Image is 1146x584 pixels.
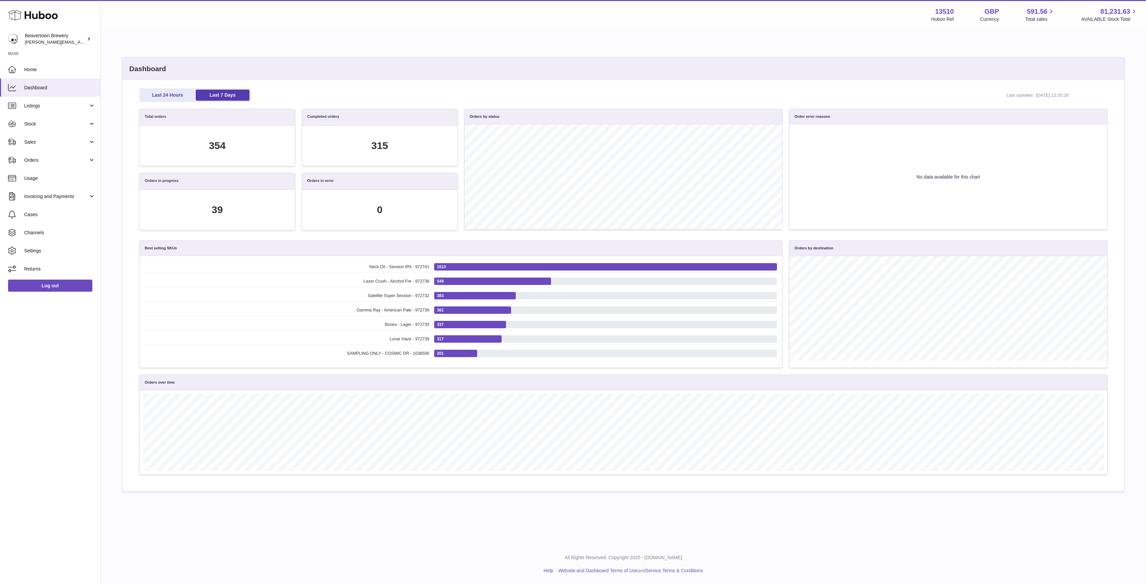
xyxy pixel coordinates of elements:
[470,114,500,119] h3: Orders by status
[145,279,429,284] span: Lazer Crush - Alcohol Fre - 972738
[24,175,95,182] span: Usage
[209,139,226,153] div: 354
[437,279,444,284] span: 549
[437,336,444,342] span: 317
[1025,7,1055,22] a: 591.56 Total sales
[437,293,444,298] span: 383
[145,246,177,251] h3: Best selling SKUs
[437,322,444,327] span: 337
[24,66,95,73] span: Home
[196,90,249,101] a: Last 7 Days
[1100,7,1130,16] span: 81,231.63
[437,264,446,270] span: 1613
[141,90,194,101] a: Last 24 Hours
[24,193,88,200] span: Invoicing and Payments
[24,266,95,272] span: Returns
[544,568,553,573] a: Help
[145,293,429,299] span: Satellite Super Session - 972732
[931,16,954,22] div: Huboo Ref
[980,16,999,22] div: Currency
[145,178,179,185] h3: Orders in progress
[145,307,429,313] span: Gamma Ray - American Pale - 972736
[1025,16,1055,22] span: Total sales
[1081,16,1138,22] span: AVAILABLE Stock Total
[437,307,444,313] span: 361
[8,280,92,292] a: Log out
[24,139,88,145] span: Sales
[24,85,95,91] span: Dashboard
[307,178,334,185] h3: Orders in error
[1036,92,1090,98] span: [DATE] 12:20:28
[24,230,95,236] span: Channels
[145,264,429,270] span: Neck Oil - Session IPA - 972741
[24,157,88,163] span: Orders
[145,351,429,356] span: SAMPLING ONLY - COSMIC DR - 1038506
[558,568,638,573] a: Website and Dashboard Terms of Use
[25,33,85,45] div: Beavertown Brewery
[794,246,833,251] h3: Orders by destination
[935,7,954,16] strong: 13510
[145,380,175,385] h3: Orders over time
[212,203,223,217] div: 39
[145,336,429,342] span: Lunar Haze - 972739
[307,114,339,120] h3: Completed orders
[1007,92,1034,98] span: Last updated:
[377,203,382,217] div: 0
[25,39,171,45] span: [PERSON_NAME][EMAIL_ADDRESS][PERSON_NAME][DOMAIN_NAME]
[371,139,388,153] div: 315
[984,7,999,16] strong: GBP
[106,554,1141,561] p: All Rights Reserved. Copyright 2025 - [DOMAIN_NAME]
[145,322,429,328] span: Bones - Lager - 972735
[556,568,703,574] li: and
[1027,7,1047,16] span: 591.56
[789,125,1107,229] div: No data available for this chart
[145,114,166,120] h3: Total orders
[645,568,703,573] a: Service Terms & Conditions
[24,248,95,254] span: Settings
[24,121,88,127] span: Stock
[794,114,830,119] h3: Order error reasons
[8,34,18,44] img: Matthew.McCormack@beavertownbrewery.co.uk
[24,103,88,109] span: Listings
[1081,7,1138,22] a: 81,231.63 AVAILABLE Stock Total
[437,351,444,356] span: 201
[24,211,95,218] span: Cases
[123,57,1124,80] h2: Dashboard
